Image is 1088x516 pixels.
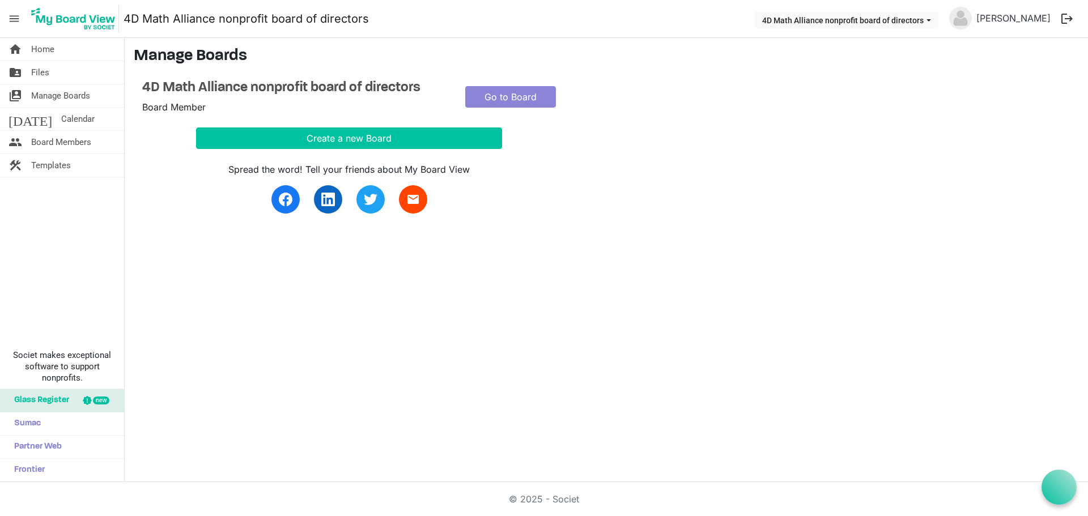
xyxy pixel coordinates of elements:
[124,7,369,30] a: 4D Math Alliance nonprofit board of directors
[28,5,119,33] img: My Board View Logo
[279,193,292,206] img: facebook.svg
[31,154,71,177] span: Templates
[399,185,427,214] a: email
[31,84,90,107] span: Manage Boards
[364,193,377,206] img: twitter.svg
[142,80,448,96] a: 4D Math Alliance nonprofit board of directors
[8,154,22,177] span: construction
[8,459,45,481] span: Frontier
[31,38,54,61] span: Home
[61,108,95,130] span: Calendar
[134,47,1079,66] h3: Manage Boards
[8,84,22,107] span: switch_account
[8,131,22,153] span: people
[31,131,91,153] span: Board Members
[509,493,579,505] a: © 2025 - Societ
[28,5,124,33] a: My Board View Logo
[5,349,119,383] span: Societ makes exceptional software to support nonprofits.
[8,38,22,61] span: home
[321,193,335,206] img: linkedin.svg
[8,61,22,84] span: folder_shared
[8,108,52,130] span: [DATE]
[755,12,938,28] button: 4D Math Alliance nonprofit board of directors dropdownbutton
[465,86,556,108] a: Go to Board
[8,436,62,458] span: Partner Web
[406,193,420,206] span: email
[972,7,1055,29] a: [PERSON_NAME]
[949,7,972,29] img: no-profile-picture.svg
[31,61,49,84] span: Files
[8,412,41,435] span: Sumac
[8,389,69,412] span: Glass Register
[1055,7,1079,31] button: logout
[196,163,502,176] div: Spread the word! Tell your friends about My Board View
[93,396,109,404] div: new
[196,127,502,149] button: Create a new Board
[142,101,206,113] span: Board Member
[3,8,25,29] span: menu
